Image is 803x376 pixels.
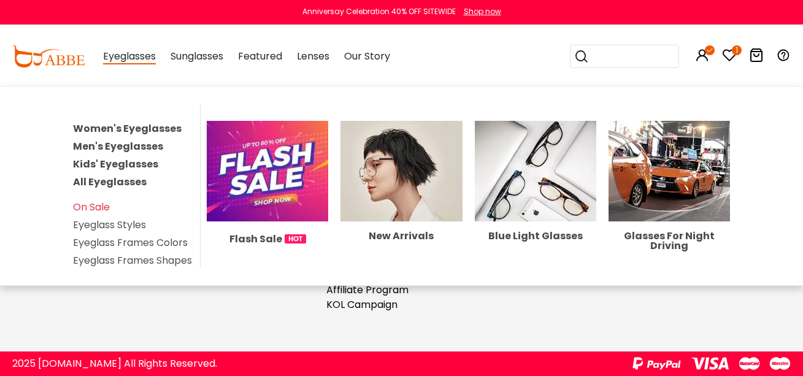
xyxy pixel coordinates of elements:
img: New Arrivals [340,121,462,221]
a: Blue Light Glasses [475,163,596,240]
span: Our Story [344,49,390,63]
a: Men's Eyeglasses [73,139,163,153]
div: Anniversay Celebration 40% OFF SITEWIDE [302,6,456,17]
span: Flash Sale [229,231,282,247]
span: Lenses [297,49,329,63]
div: Glasses For Night Driving [609,231,730,251]
div: Blue Light Glasses [475,231,596,241]
a: Eyeglass Frames Colors [73,236,188,250]
a: Eyeglass Styles [73,218,146,232]
img: 1724998894317IetNH.gif [285,234,306,244]
a: On Sale [73,200,110,214]
div: New Arrivals [340,231,462,241]
a: Women's Eyeglasses [73,121,182,136]
a: KOL Campaign [326,297,398,312]
span: Featured [238,49,282,63]
a: 1 [722,50,737,64]
img: abbeglasses.com [12,45,85,67]
a: Flash Sale [207,163,328,246]
a: Kids' Eyeglasses [73,157,158,171]
a: Affiliate Program [326,283,409,297]
img: Flash Sale [207,121,328,221]
img: Glasses For Night Driving [609,121,730,221]
div: 2025 [DOMAIN_NAME] All Rights Reserved. [12,356,217,371]
a: Eyeglass Frames Shapes [73,253,192,267]
a: Shop now [458,6,501,17]
div: Shop now [464,6,501,17]
span: Eyeglasses [103,49,156,64]
a: Glasses For Night Driving [609,163,730,250]
img: Blue Light Glasses [475,121,596,221]
a: New Arrivals [340,163,462,240]
span: Sunglasses [171,49,223,63]
i: 1 [732,45,742,55]
a: All Eyeglasses [73,175,147,189]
